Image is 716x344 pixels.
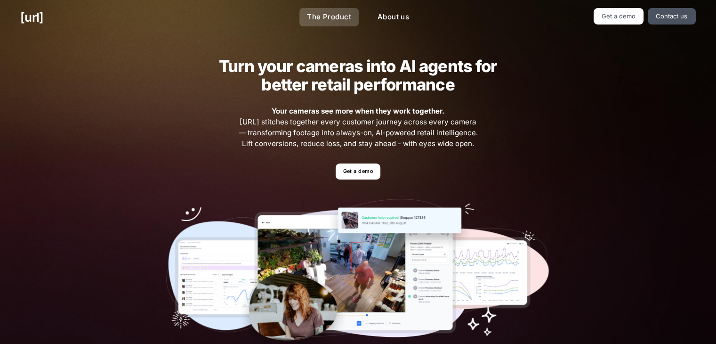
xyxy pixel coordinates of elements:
a: Get a demo [594,8,644,25]
a: [URL] [20,8,43,26]
a: Contact us [648,8,696,25]
a: The Product [299,8,359,26]
a: About us [370,8,417,26]
h2: Turn your cameras into AI agents for better retail performance [204,57,512,94]
strong: Your cameras see more when they work together. [272,106,444,115]
a: Get a demo [336,164,380,180]
span: [URL] stitches together every customer journey across every camera — transforming footage into al... [237,106,479,149]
